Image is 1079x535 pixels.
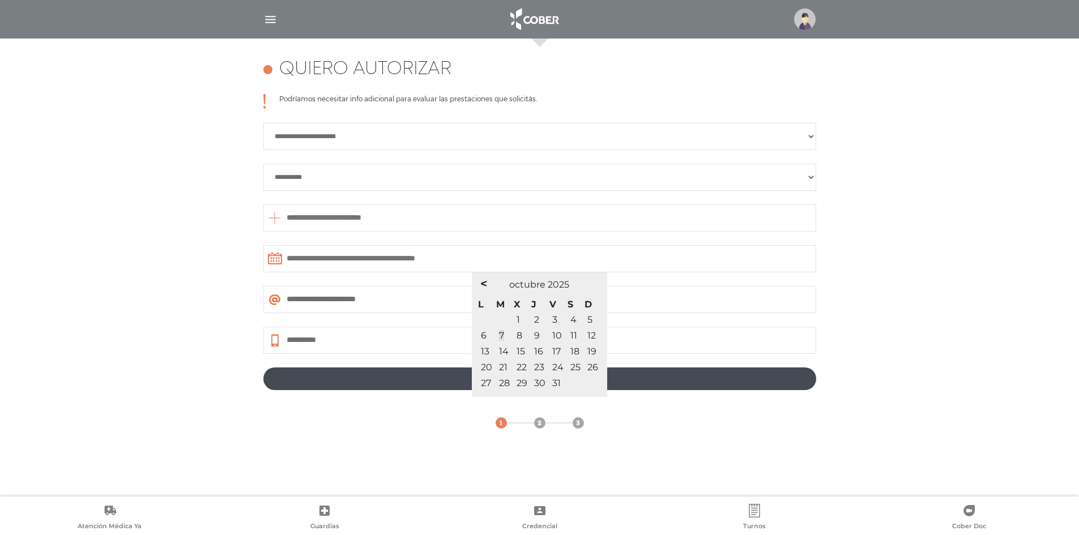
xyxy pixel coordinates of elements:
span: miércoles [514,299,520,310]
a: 3 [552,314,557,325]
span: 30 [534,378,545,388]
a: 7 [499,330,504,341]
span: 28 [499,378,510,388]
a: Turnos [647,504,862,533]
a: 3 [573,417,584,429]
span: 15 [517,346,525,357]
a: Credencial [432,504,647,533]
span: 26 [587,362,598,373]
a: 6 [481,330,487,341]
span: sábado [568,299,573,310]
p: Podríamos necesitar info adicional para evaluar las prestaciones que solicitás. [279,94,537,109]
span: octubre [509,279,545,290]
span: 20 [481,362,492,373]
span: 22 [517,362,527,373]
span: Guardias [310,522,339,532]
img: profile-placeholder.svg [794,8,816,30]
span: viernes [549,299,556,310]
span: 21 [499,362,507,373]
span: 17 [552,346,561,357]
span: 16 [534,346,543,357]
span: 11 [570,330,577,341]
a: Cober Doc [862,504,1077,533]
span: 2 [538,418,541,429]
span: < [480,277,487,290]
a: 2 [534,417,545,429]
a: 2 [534,314,539,325]
span: Turnos [743,522,766,532]
a: Guardias [217,504,432,533]
span: 1 [500,418,502,429]
a: < [477,275,490,292]
span: 19 [587,346,596,357]
span: 24 [552,362,564,373]
span: jueves [531,299,536,310]
img: logo_cober_home-white.png [504,6,564,33]
span: Cober Doc [952,522,986,532]
span: 8 [517,330,522,341]
span: lunes [478,299,484,310]
span: 12 [587,330,596,341]
a: Atención Médica Ya [2,504,217,533]
span: martes [496,299,505,310]
img: Cober_menu-lines-white.svg [263,12,278,27]
span: 29 [517,378,527,388]
a: 1 [517,314,520,325]
span: 2025 [548,279,569,290]
a: 4 [570,314,577,325]
span: Credencial [522,522,557,532]
span: 23 [534,362,544,373]
a: Siguiente [263,367,816,390]
span: 25 [570,362,581,373]
span: 14 [499,346,509,357]
span: domingo [585,299,592,310]
a: 5 [587,314,592,325]
h4: Quiero autorizar [279,59,451,80]
a: 1 [496,417,507,429]
span: 3 [576,418,580,429]
span: 9 [534,330,540,341]
span: Atención Médica Ya [78,522,142,532]
span: 18 [570,346,579,357]
span: 13 [481,346,489,357]
span: 10 [552,330,562,341]
span: 27 [481,378,491,388]
span: 31 [552,378,561,388]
